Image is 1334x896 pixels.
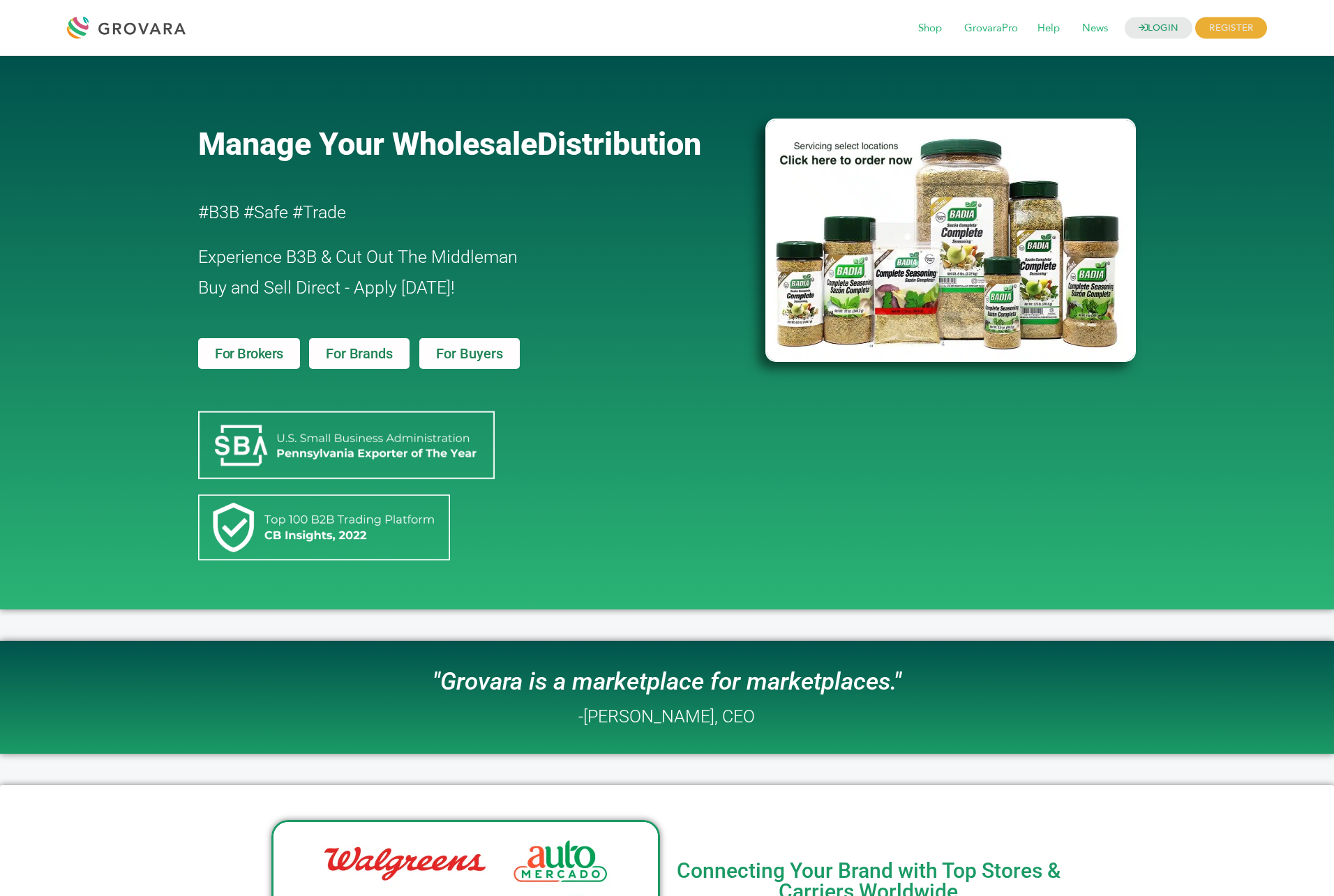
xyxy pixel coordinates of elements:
[215,347,283,360] span: For Brokers
[309,338,409,369] a: For Brands
[578,708,755,725] h2: -[PERSON_NAME], CEO
[198,197,685,228] h2: #B3B #Safe #Trade
[436,347,503,360] span: For Buyers
[326,347,392,360] span: For Brands
[908,21,952,36] a: Shop
[433,667,901,696] i: "Grovara is a marketplace for marketplaces."
[1072,21,1118,36] a: News
[198,338,300,369] a: For Brokers
[954,21,1028,36] a: GrovaraPro
[1125,17,1193,39] a: LOGIN
[1028,15,1070,42] span: Help
[198,126,742,162] a: Manage Your WholesaleDistribution
[198,126,537,162] span: Manage Your Wholesale
[1072,15,1118,42] span: News
[198,278,455,298] span: Buy and Sell Direct - Apply [DATE]!
[1195,17,1267,39] span: REGISTER
[1028,21,1070,36] a: Help
[537,126,701,162] span: Distribution
[419,338,520,369] a: For Buyers
[908,15,952,42] span: Shop
[198,247,518,267] span: Experience B3B & Cut Out The Middleman
[954,15,1028,42] span: GrovaraPro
